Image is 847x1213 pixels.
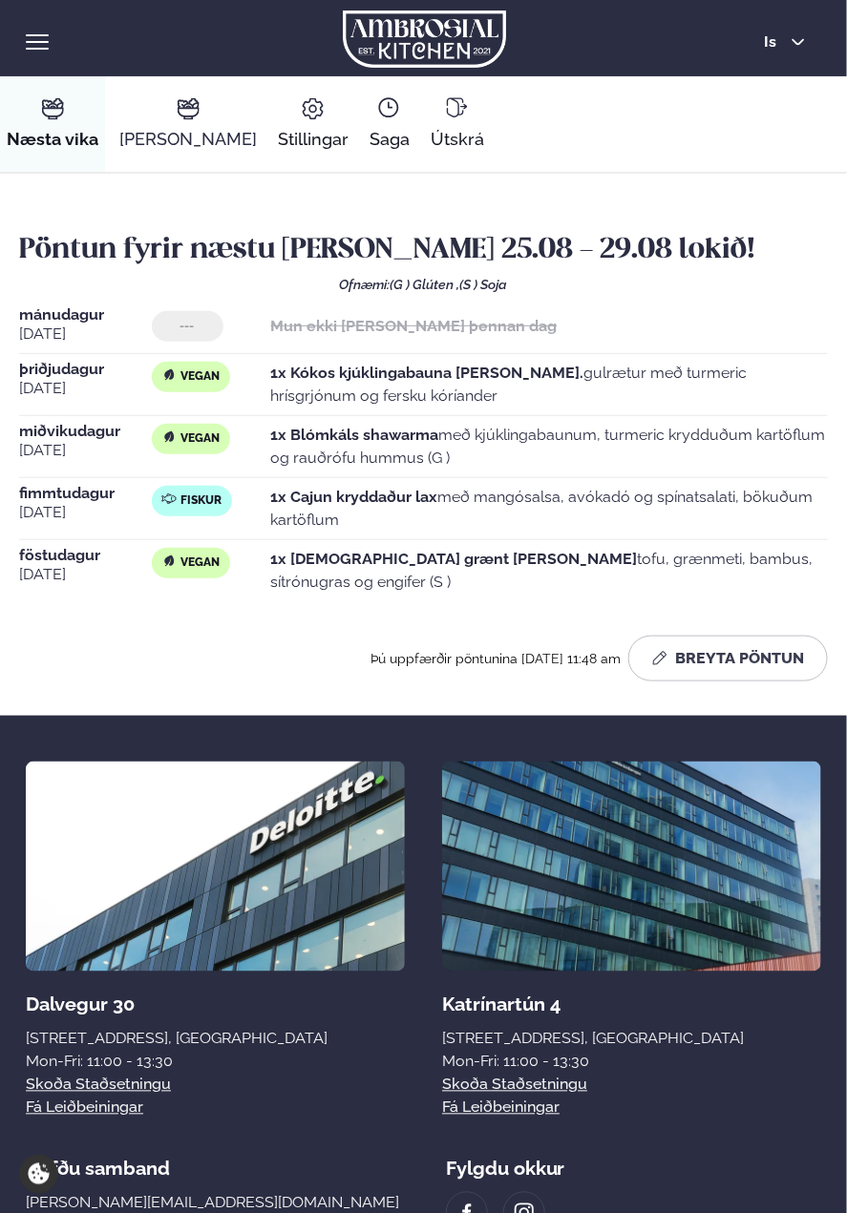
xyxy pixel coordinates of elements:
[26,762,405,972] img: image alt
[271,76,355,172] a: Stillingar
[750,34,821,50] button: is
[271,486,828,532] p: með mangósalsa, avókadó og spínatsalati, bökuðum kartöflum
[19,548,152,563] span: föstudagur
[391,277,460,292] span: (G ) Glúten ,
[19,307,152,323] span: mánudagur
[161,429,177,445] img: Vegan.svg
[371,651,621,666] span: Þú uppfærðir pöntunina [DATE] 11:48 am
[181,369,221,385] span: Vegan
[765,34,783,50] span: is
[181,555,221,571] span: Vegan
[271,362,828,408] p: gulrætur með turmeric hrísgrjónum og fersku kóríander
[19,323,152,345] span: [DATE]
[442,1051,821,1074] div: Mon-Fri: 11:00 - 13:30
[446,1158,565,1181] div: Fylgdu okkur
[161,491,177,507] img: fish.svg
[442,762,821,972] img: image alt
[271,317,558,335] strong: Mun ekki [PERSON_NAME] þennan dag
[19,362,152,377] span: þriðjudagur
[181,431,221,447] span: Vegan
[181,493,222,509] span: Fiskur
[26,1158,170,1181] span: Hafðu samband
[271,426,439,444] strong: 1x Blómkáls shawarma
[343,10,506,68] img: logo
[161,367,177,383] img: Vegan.svg
[628,636,828,681] button: Breyta Pöntun
[271,424,828,470] p: með kjúklingabaunum, turmeric krydduðum kartöflum og rauðrófu hummus (G )
[19,439,152,462] span: [DATE]
[19,231,828,269] h2: Pöntun fyrir næstu [PERSON_NAME] 25.08 - 29.08 lokið!
[460,277,508,292] span: (S ) Soja
[370,128,410,151] span: Saga
[26,1028,405,1051] div: [STREET_ADDRESS], [GEOGRAPHIC_DATA]
[26,993,405,1016] div: Dalvegur 30
[442,993,821,1016] div: Katrínartún 4
[271,548,828,594] p: tofu, grænmeti, bambus, sítrónugras og engifer (S )
[431,128,484,151] span: Útskrá
[271,550,638,568] strong: 1x [DEMOGRAPHIC_DATA] grænt [PERSON_NAME]
[19,377,152,400] span: [DATE]
[19,1155,58,1194] a: Cookie settings
[26,31,49,53] button: hamburger
[442,1028,821,1051] div: [STREET_ADDRESS], [GEOGRAPHIC_DATA]
[363,76,416,172] a: Saga
[26,1074,171,1097] a: Skoða staðsetningu
[113,76,264,172] a: [PERSON_NAME]
[19,277,828,292] div: Ofnæmi:
[442,1097,560,1119] a: Fá leiðbeiningar
[19,501,152,524] span: [DATE]
[442,1074,587,1097] a: Skoða staðsetningu
[26,1097,143,1119] a: Fá leiðbeiningar
[271,364,584,382] strong: 1x Kókos kjúklingabauna [PERSON_NAME].
[161,554,177,569] img: Vegan.svg
[180,319,195,334] span: ---
[7,128,98,151] span: Næsta vika
[424,76,491,172] a: Útskrá
[19,563,152,586] span: [DATE]
[19,486,152,501] span: fimmtudagur
[19,424,152,439] span: miðvikudagur
[271,488,438,506] strong: 1x Cajun kryddaður lax
[278,128,349,151] span: Stillingar
[119,128,257,151] span: [PERSON_NAME]
[26,1051,405,1074] div: Mon-Fri: 11:00 - 13:30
